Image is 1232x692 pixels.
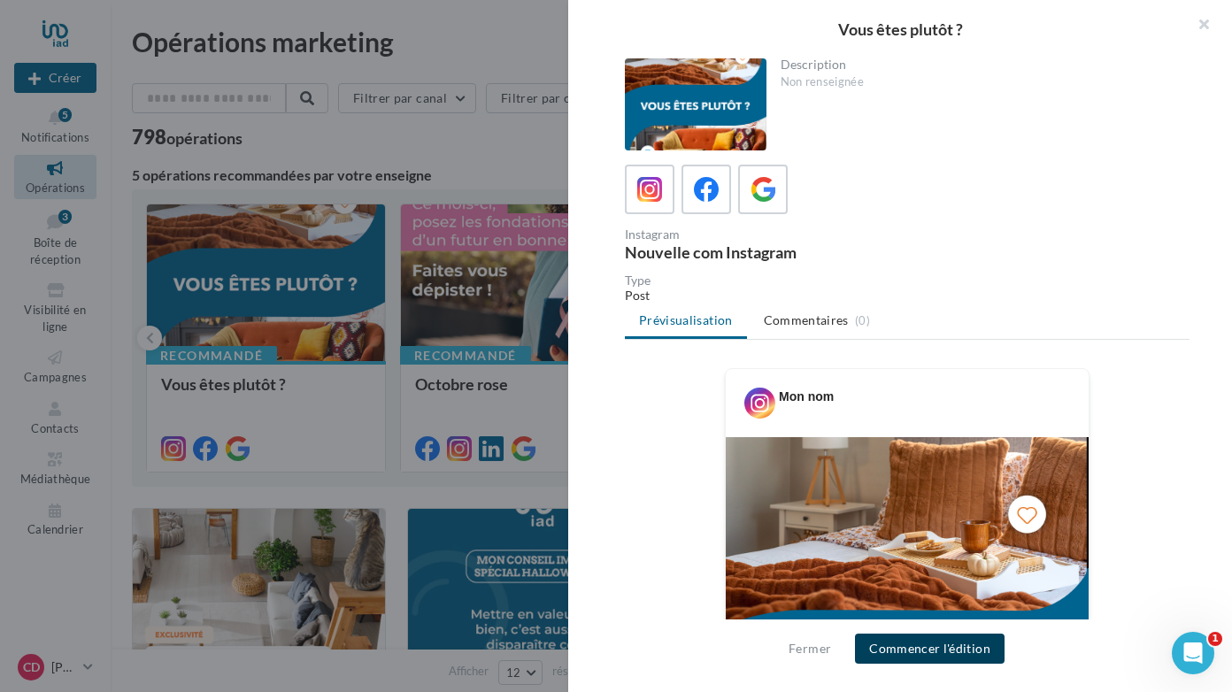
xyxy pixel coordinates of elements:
span: Commentaires [764,311,849,329]
div: Mon nom [779,388,834,405]
div: Nouvelle com Instagram [625,244,900,260]
div: v 4.0.25 [50,28,87,42]
div: Domaine [93,104,136,116]
iframe: Intercom live chat [1172,632,1214,674]
div: Non renseignée [781,74,1176,90]
div: Post [625,287,1190,304]
img: website_grey.svg [28,46,42,60]
div: Mots-clés [223,104,267,116]
div: Vous êtes plutôt ? [597,21,1204,37]
div: Type [625,274,1190,287]
span: 1 [1208,632,1222,646]
div: Instagram [625,228,900,241]
button: Fermer [782,638,838,659]
img: logo_orange.svg [28,28,42,42]
button: Commencer l'édition [855,634,1005,664]
img: tab_keywords_by_traffic_grey.svg [204,103,218,117]
span: (0) [855,313,870,327]
img: tab_domain_overview_orange.svg [73,103,88,117]
div: Description [781,58,1176,71]
div: Domaine: [DOMAIN_NAME] [46,46,200,60]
